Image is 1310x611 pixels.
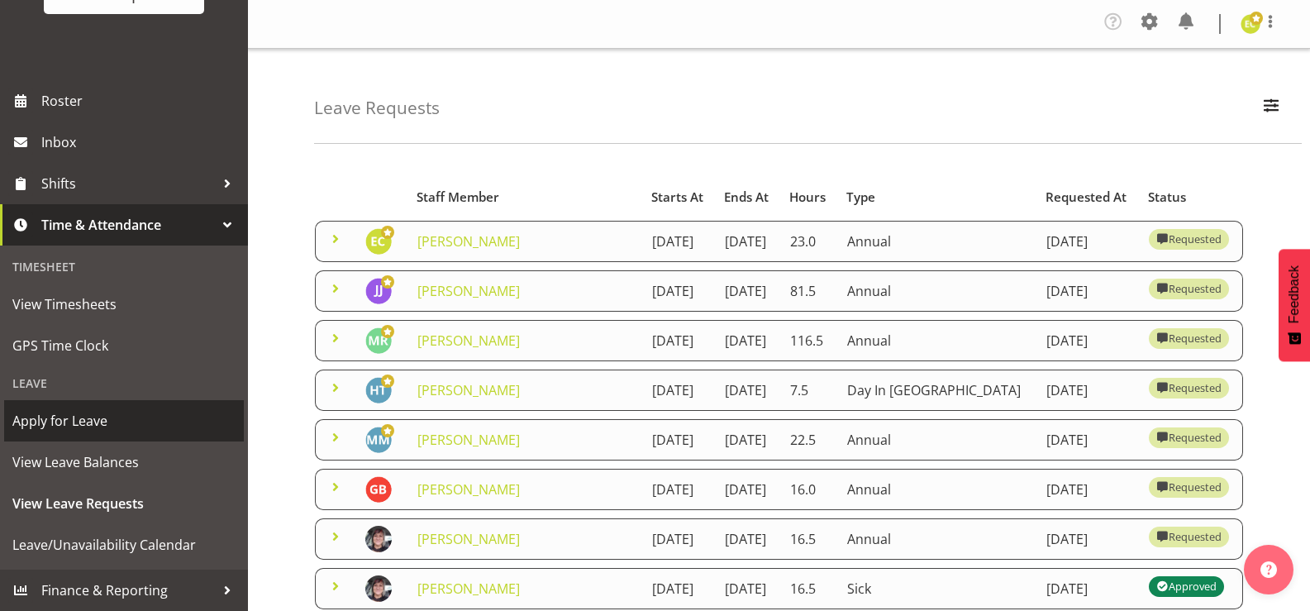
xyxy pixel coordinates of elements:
[417,480,520,499] a: [PERSON_NAME]
[41,578,215,603] span: Finance & Reporting
[1260,561,1277,578] img: help-xxl-2.png
[642,419,715,461] td: [DATE]
[724,188,770,207] div: Ends At
[365,526,392,552] img: michelle-whaleb4506e5af45ffd00a26cc2b6420a9100.png
[780,518,837,560] td: 16.5
[1036,221,1139,262] td: [DATE]
[642,469,715,510] td: [DATE]
[846,188,1027,207] div: Type
[365,327,392,354] img: melanie-richardson713.jpg
[12,450,236,475] span: View Leave Balances
[417,530,520,548] a: [PERSON_NAME]
[314,98,440,117] h4: Leave Requests
[642,518,715,560] td: [DATE]
[1036,469,1139,510] td: [DATE]
[1287,265,1302,323] span: Feedback
[41,171,215,196] span: Shifts
[12,292,236,317] span: View Timesheets
[837,270,1036,312] td: Annual
[642,568,715,609] td: [DATE]
[780,270,837,312] td: 81.5
[715,370,780,411] td: [DATE]
[417,580,520,598] a: [PERSON_NAME]
[4,325,244,366] a: GPS Time Clock
[1148,188,1233,207] div: Status
[4,442,244,483] a: View Leave Balances
[365,427,392,453] img: mandy-mosley3858.jpg
[12,333,236,358] span: GPS Time Clock
[715,469,780,510] td: [DATE]
[365,228,392,255] img: emma-croft7499.jpg
[1156,427,1221,447] div: Requested
[1156,477,1221,497] div: Requested
[780,419,837,461] td: 22.5
[41,130,240,155] span: Inbox
[837,568,1036,609] td: Sick
[417,431,520,449] a: [PERSON_NAME]
[715,320,780,361] td: [DATE]
[1156,378,1221,398] div: Requested
[715,270,780,312] td: [DATE]
[1279,249,1310,361] button: Feedback - Show survey
[1156,527,1221,547] div: Requested
[365,377,392,403] img: helena-tomlin701.jpg
[365,476,392,503] img: gillian-byford11184.jpg
[780,320,837,361] td: 116.5
[789,188,827,207] div: Hours
[41,88,240,113] span: Roster
[837,419,1036,461] td: Annual
[417,188,632,207] div: Staff Member
[417,332,520,350] a: [PERSON_NAME]
[1046,188,1130,207] div: Requested At
[4,483,244,524] a: View Leave Requests
[365,575,392,602] img: michelle-whaleb4506e5af45ffd00a26cc2b6420a9100.png
[642,320,715,361] td: [DATE]
[1156,229,1221,249] div: Requested
[715,568,780,609] td: [DATE]
[4,284,244,325] a: View Timesheets
[1036,518,1139,560] td: [DATE]
[1036,370,1139,411] td: [DATE]
[1036,419,1139,461] td: [DATE]
[417,381,520,399] a: [PERSON_NAME]
[780,370,837,411] td: 7.5
[1036,320,1139,361] td: [DATE]
[642,221,715,262] td: [DATE]
[1036,270,1139,312] td: [DATE]
[12,491,236,516] span: View Leave Requests
[1254,90,1289,126] button: Filter Employees
[837,320,1036,361] td: Annual
[365,278,392,304] img: janelle-jonkers702.jpg
[417,232,520,251] a: [PERSON_NAME]
[4,400,244,442] a: Apply for Leave
[1241,14,1260,34] img: emma-croft7499.jpg
[4,250,244,284] div: Timesheet
[780,221,837,262] td: 23.0
[4,524,244,566] a: Leave/Unavailability Calendar
[837,221,1036,262] td: Annual
[12,532,236,557] span: Leave/Unavailability Calendar
[651,188,705,207] div: Starts At
[1156,328,1221,348] div: Requested
[715,419,780,461] td: [DATE]
[837,370,1036,411] td: Day In [GEOGRAPHIC_DATA]
[12,408,236,433] span: Apply for Leave
[642,270,715,312] td: [DATE]
[642,370,715,411] td: [DATE]
[1036,568,1139,609] td: [DATE]
[1156,576,1216,596] div: Approved
[780,469,837,510] td: 16.0
[715,518,780,560] td: [DATE]
[837,518,1036,560] td: Annual
[4,366,244,400] div: Leave
[1156,279,1221,298] div: Requested
[41,212,215,237] span: Time & Attendance
[837,469,1036,510] td: Annual
[780,568,837,609] td: 16.5
[715,221,780,262] td: [DATE]
[417,282,520,300] a: [PERSON_NAME]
